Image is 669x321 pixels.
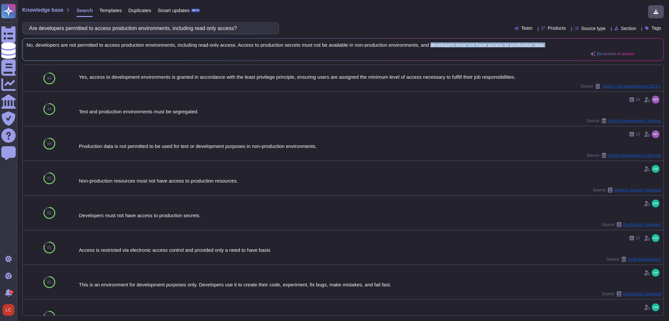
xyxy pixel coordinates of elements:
[1,303,19,317] button: user
[158,8,190,13] span: Smart updates
[9,290,13,294] div: 5
[26,42,634,47] span: No, developers are not permitted to access production environments, including read-only access. A...
[593,187,661,193] span: Source:
[608,153,661,157] span: Secure Development Lifecycle
[191,8,200,12] div: BETA
[652,303,660,311] img: user
[651,26,661,30] span: Tags
[22,8,63,13] span: Knowledge base
[580,84,661,89] span: Source:
[636,236,640,240] span: 10
[79,109,661,114] div: Test and production environments must be segregated.
[602,291,661,297] span: Source:
[607,257,661,262] span: Source:
[608,119,661,123] span: Secure Development Lifecycle
[628,257,661,261] span: Audit Management
[47,176,52,180] span: 82
[47,246,52,249] span: 81
[76,8,93,13] span: Search
[602,222,661,227] span: Source:
[79,74,661,79] div: Yes, access to development environments is granted in accordance with the least privilege princip...
[26,23,272,34] input: Search a question or template...
[652,200,660,207] img: user
[79,144,661,149] div: Production data is not permitted to be used for test or development purposes in non-production en...
[79,213,661,218] div: Developers must not have access to production secrets.
[581,26,606,31] span: Source type
[636,98,640,102] span: 34
[47,211,52,215] span: 82
[99,8,122,13] span: Templates
[79,248,661,252] div: Access is restricted via electronic access control and provided only a need to have basis
[652,130,660,138] img: user
[636,132,640,136] span: 13
[623,292,661,296] span: DevSecOps Standard
[47,76,52,80] span: 84
[652,165,660,173] img: user
[614,188,661,192] span: Network Security Standard
[623,223,661,227] span: DevSecOps Standard
[79,178,661,183] div: Non-production resources must not have access to production resources.
[587,118,661,123] span: Source:
[47,142,52,146] span: 84
[652,96,660,104] img: user
[621,26,636,31] span: Section
[521,26,532,30] span: Team
[47,107,52,111] span: 84
[602,84,661,88] span: Thales / Full questionnaire 2023 1
[652,269,660,277] img: user
[128,8,151,13] span: Duplicates
[587,153,661,158] span: Source:
[79,282,661,287] div: This is an environment for development purposes only. Developers use it to create their code, exp...
[47,280,52,284] span: 81
[597,52,634,56] span: Generative AI answer
[47,315,52,319] span: 81
[3,304,14,316] img: user
[548,26,566,30] span: Products
[652,234,660,242] img: user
